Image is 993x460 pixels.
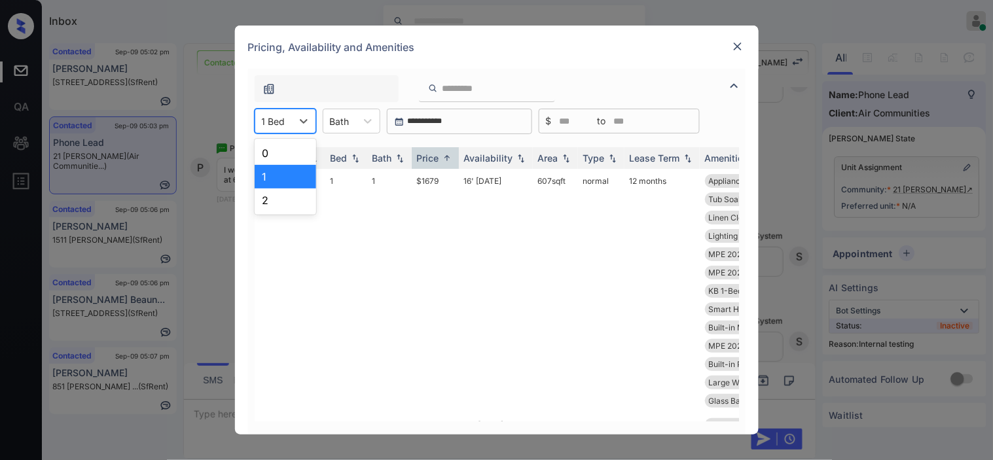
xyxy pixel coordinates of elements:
[262,82,276,96] img: icon-zuma
[709,378,767,387] span: Large Windows
[709,341,778,351] span: MPE 2023 Pool F...
[624,169,700,413] td: 12 months
[727,78,742,94] img: icon-zuma
[731,40,744,53] img: close
[428,82,438,94] img: icon-zuma
[349,154,362,163] img: sorting
[709,176,772,186] span: Appliances Stai...
[709,396,775,406] span: Glass Backsplas...
[709,268,780,277] span: MPE 2025 Hallwa...
[709,304,781,314] span: Smart Home Ther...
[546,114,552,128] span: $
[709,286,765,296] span: KB 1-Bed 2024
[464,152,513,164] div: Availability
[235,26,759,69] div: Pricing, Availability and Amenities
[459,169,533,413] td: 16' [DATE]
[709,231,774,241] span: Lighting Pendan...
[598,114,606,128] span: to
[441,153,454,163] img: sorting
[709,359,763,369] span: Built-in Pantry
[367,169,412,413] td: 1
[709,194,755,204] span: Tub Soaking
[417,152,439,164] div: Price
[709,323,771,332] span: Built-in Microw...
[538,152,558,164] div: Area
[255,169,325,413] td: 5-218
[393,154,406,163] img: sorting
[515,154,528,163] img: sorting
[560,154,573,163] img: sorting
[705,152,749,164] div: Amenities
[255,141,316,165] div: 0
[681,154,695,163] img: sorting
[583,152,605,164] div: Type
[412,169,459,413] td: $1679
[606,154,619,163] img: sorting
[709,249,782,259] span: MPE 2023 Landsc...
[331,152,348,164] div: Bed
[372,152,392,164] div: Bath
[255,188,316,212] div: 2
[630,152,680,164] div: Lease Term
[325,169,367,413] td: 1
[709,420,767,430] span: Large Windows
[533,169,578,413] td: 607 sqft
[255,165,316,188] div: 1
[709,213,769,222] span: Linen Closet In...
[578,169,624,413] td: normal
